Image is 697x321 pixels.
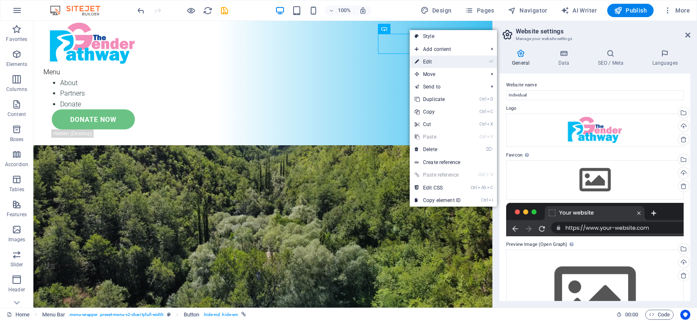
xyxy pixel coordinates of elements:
i: Undo: Change colors (Ctrl+Z) [136,6,146,15]
input: Name... [506,90,684,100]
span: 00 00 [625,310,638,320]
p: Tables [9,186,24,193]
a: CtrlXCut [410,118,466,131]
i: Ctrl [471,185,477,190]
p: Accordion [5,161,28,168]
p: Boxes [10,136,24,143]
p: Columns [6,86,27,93]
span: Design [421,6,452,15]
span: Move [410,68,484,81]
i: I [489,197,493,203]
span: Publish [614,6,647,15]
i: Save (Ctrl+S) [220,6,229,15]
h4: Data [545,49,585,67]
div: logo-3-EQ99ANyBrWk6Gute5HMDyg.png [506,114,684,147]
label: Logo [506,104,684,114]
span: Click to select. Double-click to edit [184,310,200,320]
a: ⌦Delete [410,143,466,156]
i: Ctrl [478,172,485,177]
span: AI Writer [561,6,597,15]
button: undo [136,5,146,15]
h6: Session time [616,310,639,320]
a: Style [410,30,497,43]
p: Features [7,211,27,218]
button: AI Writer [558,4,601,17]
button: Code [645,310,674,320]
i: Ctrl [479,109,486,114]
h2: Website settings [516,28,690,35]
i: Ctrl [479,121,486,127]
span: Click to select. Double-click to edit [42,310,66,320]
button: Design [417,4,455,17]
i: This element is a customizable preset [167,312,171,317]
i: Ctrl [479,96,486,102]
p: Header [8,286,25,293]
i: On resize automatically adjust zoom level to fit chosen device. [359,7,367,14]
a: Create reference [410,156,497,169]
p: Content [8,111,26,118]
i: This element is linked [241,312,246,317]
label: Website name [506,80,684,90]
button: Pages [461,4,497,17]
i: C [487,109,493,114]
i: V [490,172,493,177]
a: CtrlICopy element ID [410,194,466,207]
div: Select files from the file manager, stock photos, or upload file(s) [506,160,684,200]
a: Ctrl⇧VPaste reference [410,169,466,181]
i: Ctrl [481,197,488,203]
i: ⏎ [489,59,493,64]
a: CtrlCCopy [410,106,466,118]
p: Elements [6,61,28,68]
i: Alt [478,185,486,190]
span: . hide-md .hide-sm [203,310,238,320]
span: Code [649,310,670,320]
a: CtrlDDuplicate [410,93,466,106]
label: Preview Image (Open Graph) [506,240,684,250]
span: More [664,6,690,15]
img: Editor Logo [48,5,111,15]
i: ⌦ [486,147,493,152]
button: More [660,4,693,17]
a: CtrlVPaste [410,131,466,143]
nav: breadcrumb [42,310,246,320]
button: Publish [607,4,654,17]
span: : [631,311,632,318]
span: . menu-wrapper .preset-menu-v2-charityfull-width [68,310,163,320]
a: Send to [410,81,484,93]
button: Click here to leave preview mode and continue editing [186,5,196,15]
i: Ctrl [479,134,486,139]
h3: Manage your website settings [516,35,674,43]
button: save [219,5,229,15]
i: V [487,134,493,139]
h4: Languages [639,49,690,67]
p: Images [8,236,25,243]
h4: SEO / Meta [585,49,639,67]
button: reload [203,5,213,15]
i: Reload page [203,6,213,15]
button: 100% [325,5,355,15]
a: ⏎Edit [410,56,466,68]
span: Pages [465,6,494,15]
i: X [487,121,493,127]
i: C [487,185,493,190]
button: Navigator [504,4,551,17]
h6: 100% [337,5,351,15]
div: Design (Ctrl+Alt+Y) [417,4,455,17]
p: Favorites [6,36,27,43]
span: Navigator [508,6,547,15]
a: Home [7,310,30,320]
button: Usercentrics [680,310,690,320]
h4: General [499,49,545,67]
label: Favicon [506,150,684,160]
i: D [487,96,493,102]
a: CtrlAltCEdit CSS [410,182,466,194]
p: Slider [10,261,23,268]
i: ⇧ [486,172,489,177]
span: Add content [410,43,484,56]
